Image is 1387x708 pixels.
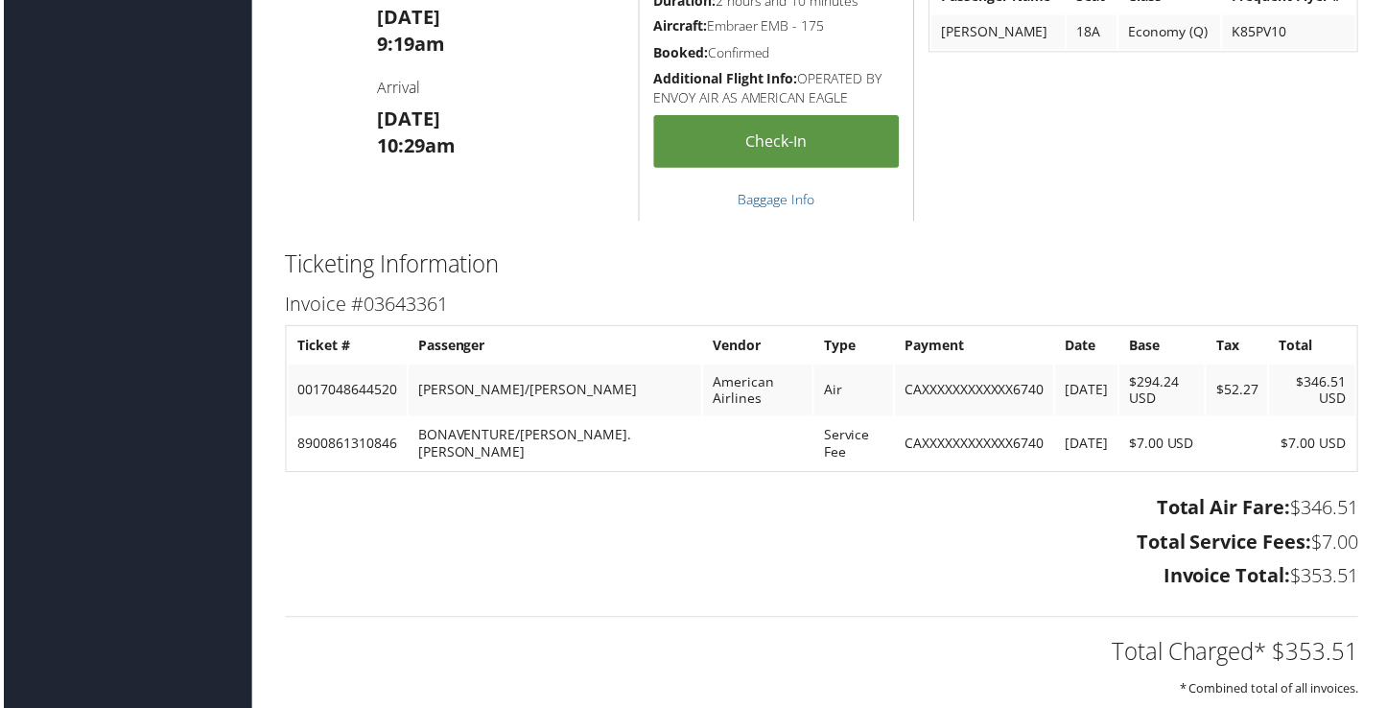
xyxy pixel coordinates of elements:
[1225,15,1358,50] td: K85PV10
[1069,15,1118,50] td: 18A
[375,32,443,58] strong: 9:19am
[407,420,701,472] td: BONAVENTURE/[PERSON_NAME].[PERSON_NAME]
[375,133,454,159] strong: 10:29am
[1121,420,1208,472] td: $7.00 USD
[653,70,901,107] h5: OPERATED BY ENVOY AIR AS AMERICAN EAGLE
[703,330,812,365] th: Vendor
[1209,366,1270,418] td: $52.27
[814,330,894,365] th: Type
[932,15,1067,50] td: [PERSON_NAME]
[407,330,701,365] th: Passenger
[653,116,901,169] a: Check-in
[1057,366,1119,418] td: [DATE]
[1272,366,1358,418] td: $346.51 USD
[896,420,1055,472] td: CAXXXXXXXXXXXX6740
[283,249,1361,282] h2: Ticketing Information
[738,191,814,209] a: Baggage Info
[283,293,1361,319] h3: Invoice #03643361
[1272,330,1358,365] th: Total
[1121,330,1208,365] th: Base
[1057,330,1119,365] th: Date
[1121,366,1208,418] td: $294.24 USD
[814,366,894,418] td: Air
[896,330,1055,365] th: Payment
[653,44,901,63] h5: Confirmed
[814,420,894,472] td: Service Fee
[1057,420,1119,472] td: [DATE]
[1165,566,1293,592] strong: Invoice Total:
[286,366,405,418] td: 0017048644520
[1120,15,1223,50] td: Economy (Q)
[375,5,438,31] strong: [DATE]
[1159,497,1293,523] strong: Total Air Fare:
[283,531,1361,558] h3: $7.00
[653,17,901,36] h5: Embraer EMB - 175
[653,17,707,35] strong: Aircraft:
[653,44,708,62] strong: Booked:
[283,639,1361,672] h2: Total Charged* $353.51
[375,78,623,99] h4: Arrival
[703,366,812,418] td: American Airlines
[375,106,438,132] strong: [DATE]
[286,330,405,365] th: Ticket #
[1209,330,1270,365] th: Tax
[1139,531,1314,557] strong: Total Service Fees:
[283,566,1361,593] h3: $353.51
[653,70,798,88] strong: Additional Flight Info:
[283,497,1361,524] h3: $346.51
[1272,420,1358,472] td: $7.00 USD
[1182,683,1361,700] small: * Combined total of all invoices.
[407,366,701,418] td: [PERSON_NAME]/[PERSON_NAME]
[896,366,1055,418] td: CAXXXXXXXXXXXX6740
[286,420,405,472] td: 8900861310846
